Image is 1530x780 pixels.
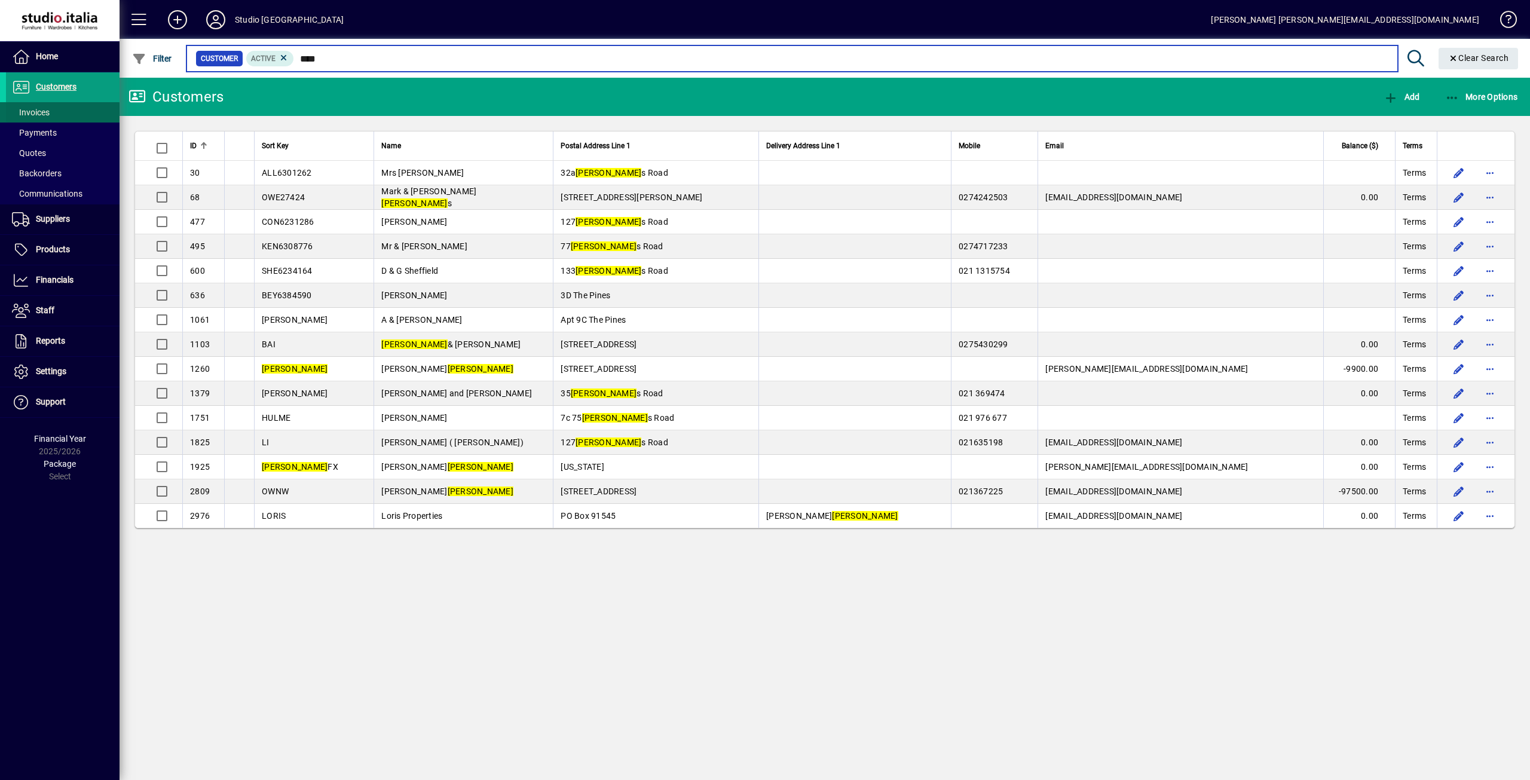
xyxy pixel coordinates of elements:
span: 2809 [190,487,210,496]
span: Terms [1403,240,1426,252]
a: Financials [6,265,120,295]
button: Edit [1449,310,1468,329]
span: Terms [1403,387,1426,399]
span: KEN6308776 [262,241,313,251]
button: Edit [1449,359,1468,378]
span: 127 s Road [561,438,668,447]
span: BAI [262,339,276,349]
span: Financials [36,275,74,285]
span: 1925 [190,462,210,472]
a: Home [6,42,120,72]
span: Suppliers [36,214,70,224]
span: Active [251,54,276,63]
td: 0.00 [1323,504,1395,528]
span: 32a s Road [561,168,668,178]
span: Financial Year [34,434,86,443]
span: 600 [190,266,205,276]
span: Balance ($) [1342,139,1378,152]
span: [PERSON_NAME] [262,315,328,325]
em: [PERSON_NAME] [832,511,898,521]
span: Filter [132,54,172,63]
span: [PERSON_NAME] [381,290,447,300]
button: More options [1480,433,1500,452]
span: HULME [262,413,290,423]
button: Edit [1449,506,1468,525]
em: [PERSON_NAME] [262,364,328,374]
span: A & [PERSON_NAME] [381,315,462,325]
button: Edit [1449,188,1468,207]
span: ID [190,139,197,152]
td: 0.00 [1323,332,1395,357]
span: [EMAIL_ADDRESS][DOMAIN_NAME] [1045,511,1182,521]
td: -97500.00 [1323,479,1395,504]
button: More Options [1442,86,1521,108]
span: Settings [36,366,66,376]
span: [EMAIL_ADDRESS][DOMAIN_NAME] [1045,192,1182,202]
button: Edit [1449,261,1468,280]
span: Customer [201,53,238,65]
span: Terms [1403,216,1426,228]
button: More options [1480,261,1500,280]
span: [PERSON_NAME] and [PERSON_NAME] [381,389,532,398]
span: 133 s Road [561,266,668,276]
a: Settings [6,357,120,387]
span: & [PERSON_NAME] [381,339,521,349]
span: [STREET_ADDRESS][PERSON_NAME] [561,192,702,202]
span: OWE27424 [262,192,305,202]
span: Loris Properties [381,511,442,521]
span: Apt 9C The Pines [561,315,626,325]
span: 021 369474 [959,389,1005,398]
span: Quotes [12,148,46,158]
td: 0.00 [1323,455,1395,479]
em: [PERSON_NAME] [576,438,641,447]
span: Terms [1403,314,1426,326]
span: Terms [1403,485,1426,497]
a: Products [6,235,120,265]
button: More options [1480,457,1500,476]
span: PO Box 91545 [561,511,616,521]
span: LI [262,438,270,447]
div: Customers [128,87,224,106]
span: Reports [36,336,65,345]
span: SHE6234164 [262,266,313,276]
span: 0275430299 [959,339,1008,349]
span: Terms [1403,191,1426,203]
em: [PERSON_NAME] [381,339,447,349]
button: More options [1480,310,1500,329]
span: [PERSON_NAME] [381,487,513,496]
a: Knowledge Base [1491,2,1515,41]
span: ALL6301262 [262,168,312,178]
a: Reports [6,326,120,356]
a: Quotes [6,143,120,163]
button: More options [1480,335,1500,354]
span: [PERSON_NAME] [381,217,447,227]
span: Mr & [PERSON_NAME] [381,241,467,251]
button: More options [1480,408,1500,427]
span: 1260 [190,364,210,374]
button: More options [1480,237,1500,256]
em: [PERSON_NAME] [448,462,513,472]
em: [PERSON_NAME] [262,462,328,472]
span: 1751 [190,413,210,423]
span: 3D The Pines [561,290,610,300]
span: Terms [1403,510,1426,522]
span: 7c 75 s Road [561,413,674,423]
a: Backorders [6,163,120,183]
div: Studio [GEOGRAPHIC_DATA] [235,10,344,29]
button: Edit [1449,286,1468,305]
span: 1103 [190,339,210,349]
span: Clear Search [1448,53,1509,63]
span: Terms [1403,363,1426,375]
span: Staff [36,305,54,315]
span: [EMAIL_ADDRESS][DOMAIN_NAME] [1045,487,1182,496]
span: FX [262,462,338,472]
button: More options [1480,212,1500,231]
span: BEY6384590 [262,290,312,300]
button: Edit [1449,408,1468,427]
button: Edit [1449,163,1468,182]
span: [PERSON_NAME] ( [PERSON_NAME]) [381,438,524,447]
span: Name [381,139,401,152]
span: [PERSON_NAME] [381,364,513,374]
em: [PERSON_NAME] [381,198,447,208]
em: [PERSON_NAME] [576,168,641,178]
